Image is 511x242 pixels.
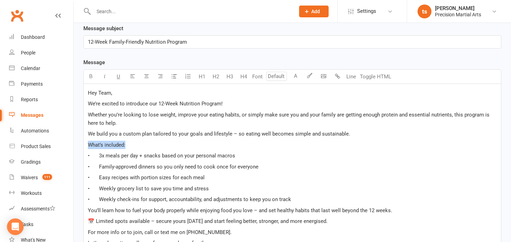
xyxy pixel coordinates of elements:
[9,123,73,139] a: Automations
[88,229,232,235] span: For more info or to join, call or text me on [PHONE_NUMBER].
[418,5,431,18] div: ts
[21,66,40,71] div: Calendar
[357,3,376,19] span: Settings
[9,92,73,107] a: Reports
[311,9,320,14] span: Add
[266,72,287,81] input: Default
[209,70,223,84] button: H2
[21,206,55,211] div: Assessments
[250,70,264,84] button: Font
[9,217,73,232] a: Tasks
[21,222,33,227] div: Tasks
[289,70,303,84] button: A
[21,175,38,180] div: Waivers
[21,144,51,149] div: Product Sales
[9,139,73,154] a: Product Sales
[21,190,42,196] div: Workouts
[8,7,26,24] a: Clubworx
[9,201,73,217] a: Assessments
[9,29,73,45] a: Dashboard
[83,24,123,33] label: Message subject
[88,185,209,192] span: • Weekly grocery list to save you time and stress
[42,174,52,180] span: 111
[223,70,237,84] button: H3
[88,131,350,137] span: We build you a custom plan tailored to your goals and lifestyle – so eating well becomes simple a...
[237,70,250,84] button: H4
[21,159,41,165] div: Gradings
[21,112,43,118] div: Messages
[21,50,35,55] div: People
[9,61,73,76] a: Calendar
[9,45,73,61] a: People
[112,70,125,84] button: U
[117,74,120,80] span: U
[344,70,358,84] button: Line
[9,170,73,185] a: Waivers 111
[88,207,392,214] span: You’ll learn how to fuel your body properly while enjoying food you love – and set healthy habits...
[88,112,491,126] span: Whether you’re looking to lose weight, improve your eating habits, or simply make sure you and yo...
[88,39,187,45] span: 12-Week Family-Friendly Nutrition Program
[91,7,290,16] input: Search...
[9,107,73,123] a: Messages
[195,70,209,84] button: H1
[299,6,329,17] button: Add
[9,76,73,92] a: Payments
[21,97,38,102] div: Reports
[88,153,235,159] span: • 3x meals per day + snacks based on your personal macros
[9,154,73,170] a: Gradings
[9,185,73,201] a: Workouts
[88,196,291,202] span: • Weekly check-ins for support, accountability, and adjustments to keep you on track
[21,128,49,133] div: Automations
[21,81,43,87] div: Payments
[83,58,105,67] label: Message
[21,34,45,40] div: Dashboard
[435,11,481,18] div: Precision Martial Arts
[88,164,258,170] span: • Family-approved dinners so you only need to cook once for everyone
[7,218,24,235] div: Open Intercom Messenger
[88,174,205,181] span: • Easy recipes with portion sizes for each meal
[88,90,112,96] span: Hey Team,
[88,218,328,224] span: 📅 Limited spots available – secure yours [DATE] and start feeling better, stronger, and more ener...
[88,101,223,107] span: We’re excited to introduce our 12-Week Nutrition Program!
[88,142,125,148] span: What’s included:
[358,70,393,84] button: Toggle HTML
[435,5,481,11] div: [PERSON_NAME]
